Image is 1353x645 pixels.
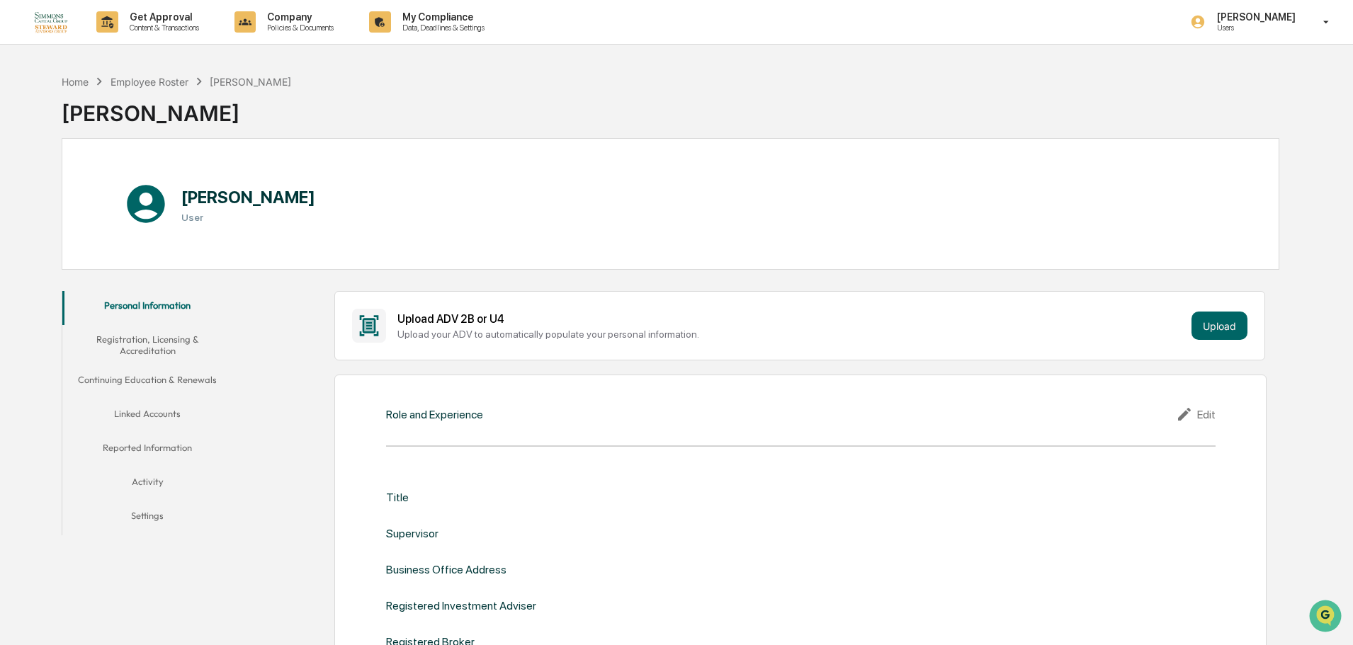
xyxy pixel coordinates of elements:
[241,113,258,130] button: Start new chat
[62,467,232,501] button: Activity
[14,207,26,218] div: 🔎
[397,329,1186,340] div: Upload your ADV to automatically populate your personal information.
[386,563,506,576] div: Business Office Address
[14,180,26,191] div: 🖐️
[118,23,206,33] p: Content & Transactions
[391,11,492,23] p: My Compliance
[141,240,171,251] span: Pylon
[97,173,181,198] a: 🗄️Attestations
[9,200,95,225] a: 🔎Data Lookup
[1206,11,1303,23] p: [PERSON_NAME]
[62,399,232,433] button: Linked Accounts
[48,122,179,134] div: We're available if you need us!
[210,76,291,88] div: [PERSON_NAME]
[48,108,232,122] div: Start new chat
[391,23,492,33] p: Data, Deadlines & Settings
[62,76,89,88] div: Home
[117,178,176,193] span: Attestations
[62,291,232,535] div: secondary tabs example
[62,291,232,325] button: Personal Information
[62,501,232,535] button: Settings
[62,433,232,467] button: Reported Information
[100,239,171,251] a: Powered byPylon
[1206,23,1303,33] p: Users
[181,187,315,207] h1: [PERSON_NAME]
[256,23,341,33] p: Policies & Documents
[103,180,114,191] div: 🗄️
[1176,406,1216,423] div: Edit
[118,11,206,23] p: Get Approval
[62,325,232,365] button: Registration, Licensing & Accreditation
[386,527,438,540] div: Supervisor
[9,173,97,198] a: 🖐️Preclearance
[1191,312,1247,340] button: Upload
[111,76,188,88] div: Employee Roster
[397,312,1186,326] div: Upload ADV 2B or U4
[256,11,341,23] p: Company
[14,30,258,52] p: How can we help?
[386,599,536,612] div: Registered Investment Adviser
[386,408,483,421] div: Role and Experience
[62,89,291,126] div: [PERSON_NAME]
[181,212,315,223] h3: User
[14,108,40,134] img: 1746055101610-c473b297-6a78-478c-a979-82029cc54cd1
[386,491,409,504] div: Title
[62,365,232,399] button: Continuing Education & Renewals
[1308,598,1346,637] iframe: Open customer support
[28,178,91,193] span: Preclearance
[28,205,89,219] span: Data Lookup
[34,11,68,33] img: logo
